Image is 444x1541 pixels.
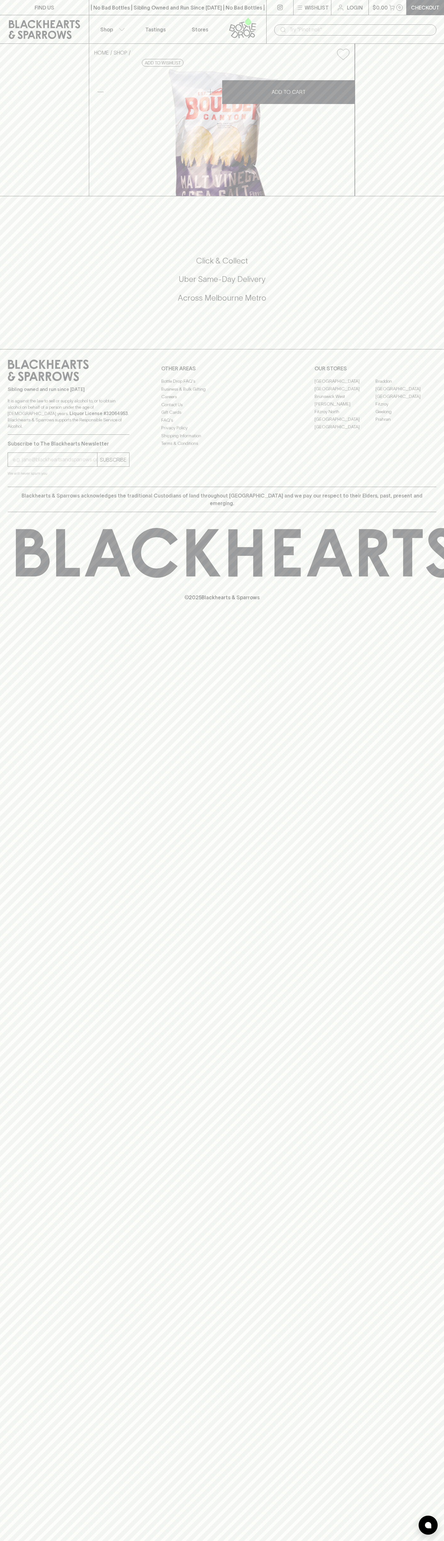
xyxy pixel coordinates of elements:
a: Careers [161,393,283,401]
p: OTHER AREAS [161,365,283,372]
a: [PERSON_NAME] [315,400,375,408]
input: Try "Pinot noir" [289,25,431,35]
a: Fitzroy [375,400,436,408]
a: Terms & Conditions [161,440,283,447]
a: Tastings [133,15,178,43]
a: Gift Cards [161,409,283,416]
p: Login [347,4,363,11]
button: Add to wishlist [142,59,183,67]
a: [GEOGRAPHIC_DATA] [315,423,375,431]
a: Geelong [375,408,436,415]
a: Brunswick West [315,393,375,400]
p: Stores [192,26,208,33]
button: ADD TO CART [222,80,355,104]
a: Braddon [375,377,436,385]
p: We will never spam you [8,470,129,477]
h5: Across Melbourne Metro [8,293,436,303]
div: Call to action block [8,230,436,336]
input: e.g. jane@blackheartsandsparrows.com.au [13,455,97,465]
p: Tastings [145,26,166,33]
a: Bottle Drop FAQ's [161,378,283,385]
p: SUBSCRIBE [100,456,127,464]
a: [GEOGRAPHIC_DATA] [375,393,436,400]
a: Prahran [375,415,436,423]
a: Fitzroy North [315,408,375,415]
a: HOME [94,50,109,55]
img: bubble-icon [425,1522,431,1528]
p: Checkout [411,4,440,11]
a: [GEOGRAPHIC_DATA] [315,385,375,393]
a: Contact Us [161,401,283,408]
a: Business & Bulk Gifting [161,385,283,393]
button: Shop [89,15,134,43]
img: 70791.png [89,65,355,196]
button: SUBSCRIBE [97,453,129,466]
h5: Uber Same-Day Delivery [8,274,436,284]
p: Wishlist [305,4,329,11]
a: [GEOGRAPHIC_DATA] [375,385,436,393]
a: Shipping Information [161,432,283,439]
a: FAQ's [161,416,283,424]
p: 0 [398,6,401,9]
p: Shop [100,26,113,33]
p: It is against the law to sell or supply alcohol to, or to obtain alcohol on behalf of a person un... [8,398,129,429]
p: $0.00 [373,4,388,11]
h5: Click & Collect [8,256,436,266]
p: OUR STORES [315,365,436,372]
a: Stores [178,15,222,43]
p: Subscribe to The Blackhearts Newsletter [8,440,129,447]
a: SHOP [114,50,127,55]
p: ADD TO CART [272,88,306,96]
p: Blackhearts & Sparrows acknowledges the traditional Custodians of land throughout [GEOGRAPHIC_DAT... [12,492,432,507]
p: Sibling owned and run since [DATE] [8,386,129,393]
a: [GEOGRAPHIC_DATA] [315,415,375,423]
p: FIND US [35,4,54,11]
strong: Liquor License #32064953 [70,411,128,416]
a: [GEOGRAPHIC_DATA] [315,377,375,385]
a: Privacy Policy [161,424,283,432]
button: Add to wishlist [335,46,352,62]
